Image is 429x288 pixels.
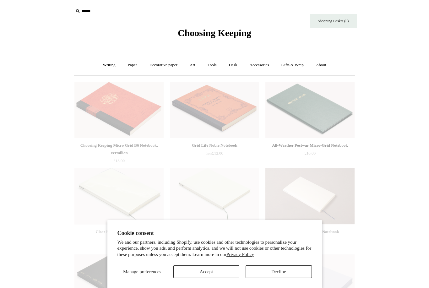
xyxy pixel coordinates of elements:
[178,33,251,37] a: Choosing Keeping
[123,269,161,274] span: Manage preferences
[310,57,332,73] a: About
[265,142,355,167] a: All-Weather Postwar Micro-Grid Notebook £10.00
[170,82,259,138] a: Grid Life Noble Notebook Grid Life Noble Notebook
[170,142,259,167] a: Grid Life Noble Notebook from£12.00
[74,142,164,167] a: Choosing Keeping Micro Grid B6 Notebook, Vermilion £18.00
[267,142,353,149] div: All-Weather Postwar Micro-Grid Notebook
[144,57,183,73] a: Decorative paper
[170,168,259,225] img: White MD Notebook
[310,14,357,28] a: Shopping Basket (0)
[97,57,121,73] a: Writing
[122,57,143,73] a: Paper
[74,228,164,254] a: Clear MD Notebook Cover £3.00
[117,230,312,236] h2: Cookie consent
[276,57,309,73] a: Gifts & Wrap
[265,82,355,138] a: All-Weather Postwar Micro-Grid Notebook All-Weather Postwar Micro-Grid Notebook
[206,151,223,155] span: £12.00
[117,239,312,258] p: We and our partners, including Shopify, use cookies and other technologies to personalize your ex...
[244,57,275,73] a: Accessories
[223,57,243,73] a: Desk
[113,158,125,163] span: £18.00
[246,265,312,278] button: Decline
[170,168,259,225] a: White MD Notebook White MD Notebook
[76,142,162,157] div: Choosing Keeping Micro Grid B6 Notebook, Vermilion
[117,265,167,278] button: Manage preferences
[202,57,222,73] a: Tools
[304,151,316,155] span: £10.00
[184,57,201,73] a: Art
[265,168,355,225] a: White MD Pocket Slim Notebook White MD Pocket Slim Notebook
[226,252,254,257] a: Privacy Policy
[74,168,164,225] img: Clear MD Notebook Cover
[170,82,259,138] img: Grid Life Noble Notebook
[74,82,164,138] img: Choosing Keeping Micro Grid B6 Notebook, Vermilion
[265,82,355,138] img: All-Weather Postwar Micro-Grid Notebook
[265,168,355,225] img: White MD Pocket Slim Notebook
[173,265,239,278] button: Accept
[74,82,164,138] a: Choosing Keeping Micro Grid B6 Notebook, Vermilion Choosing Keeping Micro Grid B6 Notebook, Vermi...
[178,28,251,38] span: Choosing Keeping
[206,152,212,155] span: from
[76,228,162,236] div: Clear MD Notebook Cover
[171,142,258,149] div: Grid Life Noble Notebook
[74,168,164,225] a: Clear MD Notebook Cover Clear MD Notebook Cover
